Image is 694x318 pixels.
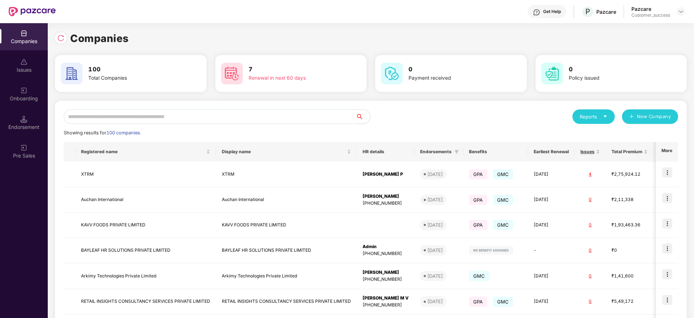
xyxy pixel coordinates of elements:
[612,273,648,280] div: ₹1,41,600
[363,200,409,207] div: [PHONE_NUMBER]
[569,74,660,82] div: Policy issued
[580,298,600,305] div: 0
[662,269,672,279] img: icon
[75,213,216,238] td: KAVV FOODS PRIVATE LIMITED
[106,130,141,135] span: 100 companies.
[381,63,403,84] img: svg+xml;base64,PHN2ZyB4bWxucz0iaHR0cDovL3d3dy53My5vcmcvMjAwMC9zdmciIHdpZHRoPSI2MCIgaGVpZ2h0PSI2MC...
[427,298,443,305] div: [DATE]
[70,30,129,46] h1: Companies
[528,289,575,315] td: [DATE]
[629,114,634,120] span: plus
[355,109,371,124] button: search
[75,289,216,315] td: RETAIL INSIGHTS CONSULTANCY SERVICES PRIVATE LIMITED
[75,162,216,187] td: XTRM
[9,7,56,16] img: New Pazcare Logo
[427,171,443,178] div: [DATE]
[221,63,243,84] img: svg+xml;base64,PHN2ZyB4bWxucz0iaHR0cDovL3d3dy53My5vcmcvMjAwMC9zdmciIHdpZHRoPSI2MCIgaGVpZ2h0PSI2MC...
[580,113,608,120] div: Reports
[575,142,606,162] th: Issues
[528,162,575,187] td: [DATE]
[469,195,487,205] span: GPA
[363,269,409,276] div: [PERSON_NAME]
[355,114,370,120] span: search
[637,113,671,120] span: New Company
[469,169,487,179] span: GPA
[216,213,357,238] td: KAVV FOODS PRIVATE LIMITED
[463,142,528,162] th: Benefits
[528,213,575,238] td: [DATE]
[533,9,540,16] img: svg+xml;base64,PHN2ZyBpZD0iSGVscC0zMngzMiIgeG1sbnM9Imh0dHA6Ly93d3cudzMub3JnLzIwMDAvc3ZnIiB3aWR0aD...
[580,196,600,203] div: 0
[427,247,443,254] div: [DATE]
[75,263,216,289] td: Arkimy Technologies Private Limited
[606,142,653,162] th: Total Premium
[409,74,500,82] div: Payment received
[216,142,357,162] th: Display name
[528,238,575,263] td: -
[469,271,490,281] span: GMC
[662,295,672,305] img: icon
[216,187,357,213] td: Auchan International
[585,7,590,16] span: P
[612,196,648,203] div: ₹2,11,338
[222,149,346,155] span: Display name
[427,221,443,229] div: [DATE]
[662,167,672,177] img: icon
[662,193,672,203] img: icon
[453,147,460,156] span: filter
[678,9,684,14] img: svg+xml;base64,PHN2ZyBpZD0iRHJvcGRvd24tMzJ4MzIiIHhtbG5zPSJodHRwOi8vd3d3LnczLm9yZy8yMDAwL3N2ZyIgd2...
[580,222,600,229] div: 0
[409,65,500,74] h3: 0
[363,276,409,283] div: [PHONE_NUMBER]
[88,65,179,74] h3: 100
[20,144,27,151] img: svg+xml;base64,PHN2ZyB3aWR0aD0iMjAiIGhlaWdodD0iMjAiIHZpZXdCb3g9IjAgMCAyMCAyMCIgZmlsbD0ibm9uZSIgeG...
[249,74,340,82] div: Renewal in next 60 days
[528,187,575,213] td: [DATE]
[363,243,409,250] div: Admin
[622,109,678,124] button: plusNew Company
[543,9,561,14] div: Get Help
[363,171,409,178] div: [PERSON_NAME] P
[541,63,563,84] img: svg+xml;base64,PHN2ZyB4bWxucz0iaHR0cDovL3d3dy53My5vcmcvMjAwMC9zdmciIHdpZHRoPSI2MCIgaGVpZ2h0PSI2MC...
[656,142,678,162] th: More
[216,289,357,315] td: RETAIL INSIGHTS CONSULTANCY SERVICES PRIVATE LIMITED
[631,12,670,18] div: Customer_success
[88,74,179,82] div: Total Companies
[420,149,452,155] span: Endorsements
[493,195,513,205] span: GMC
[75,238,216,263] td: BAYLEAF HR SOLUTIONS PRIVATE LIMITED
[469,220,487,230] span: GPA
[57,34,64,42] img: svg+xml;base64,PHN2ZyBpZD0iUmVsb2FkLTMyeDMyIiB4bWxucz0iaHR0cDovL3d3dy53My5vcmcvMjAwMC9zdmciIHdpZH...
[580,171,600,178] div: 4
[363,295,409,302] div: [PERSON_NAME] M V
[631,5,670,12] div: Pazcare
[454,150,459,154] span: filter
[580,247,600,254] div: 0
[20,87,27,94] img: svg+xml;base64,PHN2ZyB3aWR0aD0iMjAiIGhlaWdodD0iMjAiIHZpZXdCb3g9IjAgMCAyMCAyMCIgZmlsbD0ibm9uZSIgeG...
[612,149,642,155] span: Total Premium
[363,302,409,309] div: [PHONE_NUMBER]
[427,272,443,280] div: [DATE]
[662,243,672,254] img: icon
[612,171,648,178] div: ₹2,75,924.12
[357,142,414,162] th: HR details
[493,220,513,230] span: GMC
[216,238,357,263] td: BAYLEAF HR SOLUTIONS PRIVATE LIMITED
[580,149,594,155] span: Issues
[20,58,27,66] img: svg+xml;base64,PHN2ZyBpZD0iSXNzdWVzX2Rpc2FibGVkIiB4bWxucz0iaHR0cDovL3d3dy53My5vcmcvMjAwMC9zdmciIH...
[469,246,513,255] img: svg+xml;base64,PHN2ZyB4bWxucz0iaHR0cDovL3d3dy53My5vcmcvMjAwMC9zdmciIHdpZHRoPSIxMjIiIGhlaWdodD0iMj...
[61,63,82,84] img: svg+xml;base64,PHN2ZyB4bWxucz0iaHR0cDovL3d3dy53My5vcmcvMjAwMC9zdmciIHdpZHRoPSI2MCIgaGVpZ2h0PSI2MC...
[528,263,575,289] td: [DATE]
[469,297,487,307] span: GPA
[20,30,27,37] img: svg+xml;base64,PHN2ZyBpZD0iQ29tcGFuaWVzIiB4bWxucz0iaHR0cDovL3d3dy53My5vcmcvMjAwMC9zdmciIHdpZHRoPS...
[249,65,340,74] h3: 7
[596,8,616,15] div: Pazcare
[612,222,648,229] div: ₹1,93,463.36
[363,193,409,200] div: [PERSON_NAME]
[493,169,513,179] span: GMC
[612,298,648,305] div: ₹5,49,172
[216,162,357,187] td: XTRM
[81,149,205,155] span: Registered name
[363,250,409,257] div: [PHONE_NUMBER]
[20,116,27,123] img: svg+xml;base64,PHN2ZyB3aWR0aD0iMTQuNSIgaGVpZ2h0PSIxNC41IiB2aWV3Qm94PSIwIDAgMTYgMTYiIGZpbGw9Im5vbm...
